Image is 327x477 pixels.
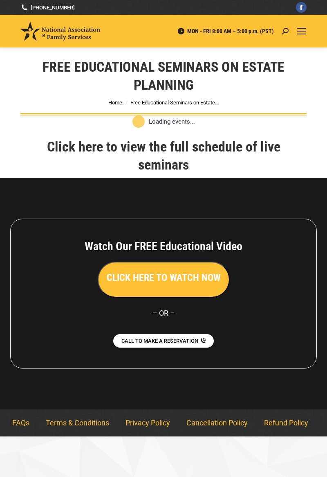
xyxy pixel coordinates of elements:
[152,309,175,317] span: – OR –
[256,414,316,432] a: Refund Policy
[20,58,307,94] h1: Free Educational Seminars on Estate Planning
[297,26,307,36] a: Mobile menu icon
[20,4,75,11] a: [PHONE_NUMBER]
[121,338,198,344] span: CALL TO MAKE A RESERVATION
[117,414,178,432] a: Privacy Policy
[47,138,280,173] a: Click here to view the full schedule of live seminars
[113,334,214,348] a: CALL TO MAKE A RESERVATION
[4,414,38,432] a: FAQs
[149,117,195,127] p: Loading events...
[296,2,307,13] a: Facebook page opens in new window
[108,99,122,106] a: Home
[177,27,274,35] span: MON - FRI 8:00 AM – 5:00 p.m. (PST)
[98,274,230,283] a: CLICK HERE TO WATCH NOW
[31,240,296,253] h4: Watch Our FREE Educational Video
[38,414,117,432] a: Terms & Conditions
[20,22,100,41] img: National Association of Family Services
[98,262,230,298] button: CLICK HERE TO WATCH NOW
[4,414,323,432] nav: Menu
[130,99,219,106] span: Free Educational Seminars on Estate…
[178,414,256,432] a: Cancellation Policy
[107,271,221,285] h3: CLICK HERE TO WATCH NOW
